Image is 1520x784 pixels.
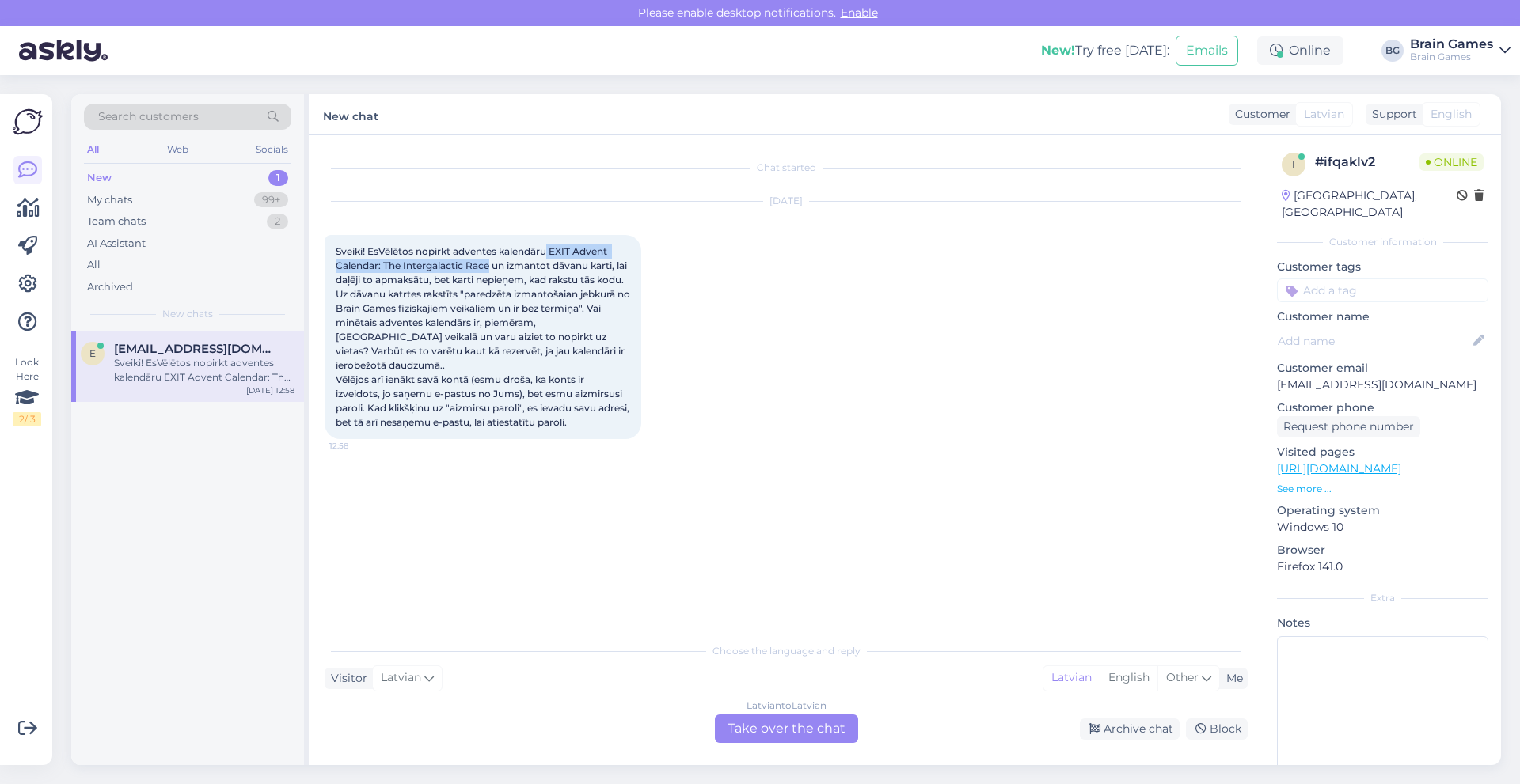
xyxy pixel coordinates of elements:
[87,192,132,208] div: My chats
[114,356,294,384] div: Sveiki! EsVēlētos nopirkt adventes kalendāru EXIT Advent Calendar: The Intergalactic Race un izma...
[1277,377,1488,393] p: [EMAIL_ADDRESS][DOMAIN_NAME]
[87,214,146,229] div: Team chats
[1229,106,1290,123] div: Customer
[87,257,101,273] div: All
[325,161,1248,175] div: Chat started
[1277,278,1488,302] input: Add a tag
[1277,309,1488,325] p: Customer name
[1220,670,1243,687] div: Me
[715,714,858,743] div: Take over the chat
[1278,332,1470,350] input: Add name
[1080,718,1180,740] div: Archive chat
[13,107,43,137] img: Askly Logo
[325,194,1248,208] div: [DATE]
[1186,718,1248,740] div: Block
[1277,615,1488,631] p: Notes
[1419,153,1484,171] span: Online
[1257,36,1343,65] div: Online
[1277,502,1488,519] p: Operating system
[1277,559,1488,575] p: Firefox 141.0
[336,245,633,428] span: Sveiki! EsVēlētos nopirkt adventes kalendāru EXIT Advent Calendar: The Intergalactic Race un izma...
[164,139,192,160] div: Web
[162,307,213,321] span: New chats
[1315,153,1419,172] div: # ifqaklv2
[13,355,41,426] div: Look Here
[1381,40,1404,62] div: BG
[87,236,146,252] div: AI Assistant
[1277,519,1488,536] p: Windows 10
[1277,360,1488,377] p: Customer email
[1410,38,1510,63] a: Brain GamesBrain Games
[1410,51,1493,63] div: Brain Games
[246,384,294,396] div: [DATE] 12:58
[1277,259,1488,275] p: Customer tags
[1292,158,1295,170] span: i
[1041,41,1169,60] div: Try free [DATE]:
[1166,670,1199,684] span: Other
[89,347,96,359] span: e
[1277,235,1488,249] div: Customer information
[323,104,378,125] label: New chat
[1277,400,1488,416] p: Customer phone
[1410,38,1493,51] div: Brain Games
[98,108,199,125] span: Search customers
[87,170,112,186] div: New
[1277,591,1488,605] div: Extra
[325,644,1248,658] div: Choose the language and reply
[267,214,288,229] div: 2
[87,279,133,295] div: Archived
[1176,36,1238,66] button: Emails
[747,699,826,713] div: Latvian to Latvian
[1043,666,1100,690] div: Latvian
[325,670,367,687] div: Visitor
[1431,106,1472,123] span: English
[1041,43,1075,58] b: New!
[84,139,102,160] div: All
[329,440,389,452] span: 12:58
[1277,542,1488,559] p: Browser
[1304,106,1344,123] span: Latvian
[253,139,291,160] div: Socials
[13,412,41,426] div: 2 / 3
[1277,444,1488,460] p: Visited pages
[1277,461,1401,475] a: [URL][DOMAIN_NAME]
[1366,106,1417,123] div: Support
[1277,482,1488,496] p: See more ...
[1277,416,1420,437] div: Request phone number
[1100,666,1157,690] div: English
[268,170,288,186] div: 1
[114,342,279,356] span: elinatrede@gmail.com
[254,192,288,208] div: 99+
[1282,187,1457,221] div: [GEOGRAPHIC_DATA], [GEOGRAPHIC_DATA]
[836,6,883,20] span: Enable
[381,669,421,687] span: Latvian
